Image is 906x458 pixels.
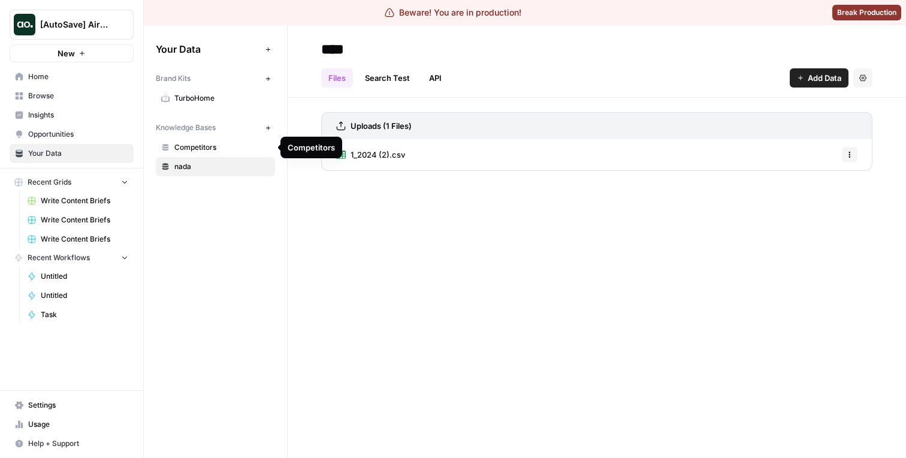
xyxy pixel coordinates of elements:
span: Recent Workflows [28,252,90,263]
a: Uploads (1 Files) [336,113,412,139]
a: API [422,68,449,88]
a: Write Content Briefs [22,230,134,249]
span: 1_2024 (2).csv [351,149,405,161]
a: Your Data [10,144,134,163]
a: Home [10,67,134,86]
a: Files [321,68,353,88]
span: Task [41,309,128,320]
span: Brand Kits [156,73,191,84]
button: Workspace: [AutoSave] AirOps [10,10,134,40]
a: Write Content Briefs [22,191,134,210]
a: Usage [10,415,134,434]
a: Write Content Briefs [22,210,134,230]
span: Your Data [156,42,261,56]
span: Competitors [174,142,270,153]
span: Help + Support [28,438,128,449]
span: Home [28,71,128,82]
span: Write Content Briefs [41,195,128,206]
h3: Uploads (1 Files) [351,120,412,132]
span: Opportunities [28,129,128,140]
button: Help + Support [10,434,134,453]
a: Settings [10,396,134,415]
button: Break Production [832,5,901,20]
button: Recent Grids [10,173,134,191]
button: New [10,44,134,62]
div: Beware! You are in production! [385,7,521,19]
span: Browse [28,91,128,101]
span: Insights [28,110,128,120]
span: Knowledge Bases [156,122,216,133]
span: Recent Grids [28,177,71,188]
a: nada [156,157,275,176]
span: nada [174,161,270,172]
span: Your Data [28,148,128,159]
span: Break Production [837,7,896,18]
span: Write Content Briefs [41,215,128,225]
a: Search Test [358,68,417,88]
span: New [58,47,75,59]
a: Opportunities [10,125,134,144]
span: Write Content Briefs [41,234,128,245]
a: TurboHome [156,89,275,108]
a: 1_2024 (2).csv [336,139,405,170]
span: TurboHome [174,93,270,104]
a: Untitled [22,267,134,286]
a: Insights [10,106,134,125]
img: [AutoSave] AirOps Logo [14,14,35,35]
span: [AutoSave] AirOps [40,19,113,31]
a: Untitled [22,286,134,305]
span: Settings [28,400,128,411]
button: Recent Workflows [10,249,134,267]
a: Task [22,305,134,324]
span: Untitled [41,271,128,282]
span: Usage [28,419,128,430]
a: Browse [10,86,134,106]
a: Competitors [156,138,275,157]
button: Add Data [790,68,848,88]
span: Add Data [808,72,841,84]
span: Untitled [41,290,128,301]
